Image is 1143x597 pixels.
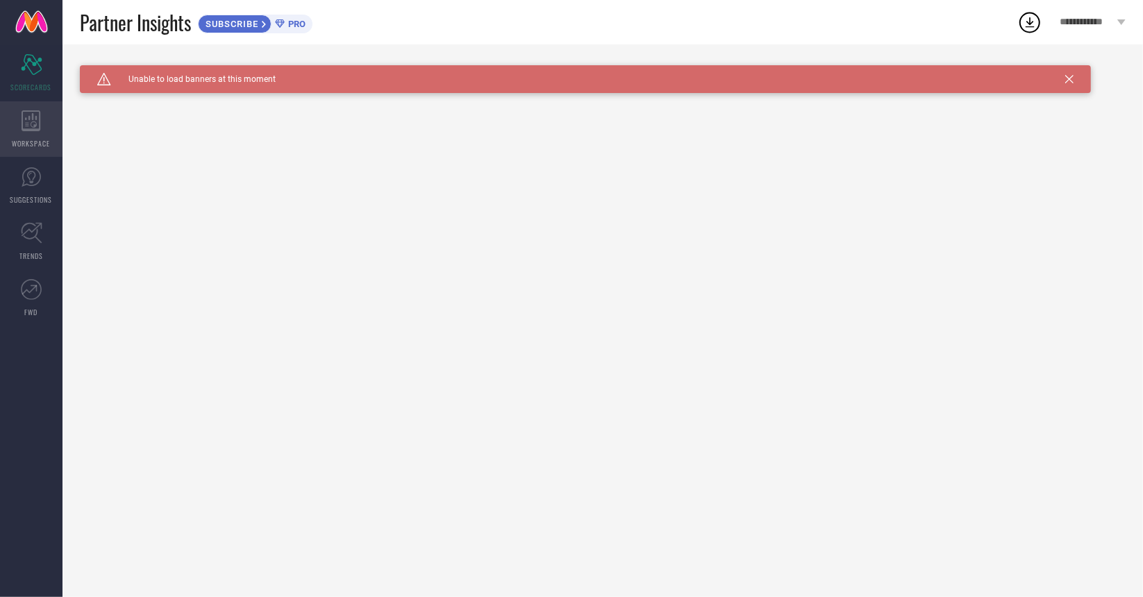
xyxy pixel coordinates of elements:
span: PRO [285,19,306,29]
div: Unable to load filters at this moment. Please try later. [80,65,1126,76]
span: Partner Insights [80,8,191,37]
span: SCORECARDS [11,82,52,92]
span: FWD [25,307,38,317]
span: TRENDS [19,251,43,261]
span: Unable to load banners at this moment [111,74,276,84]
a: SUBSCRIBEPRO [198,11,312,33]
span: SUBSCRIBE [199,19,262,29]
span: SUGGESTIONS [10,194,53,205]
div: Open download list [1017,10,1042,35]
span: WORKSPACE [12,138,51,149]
